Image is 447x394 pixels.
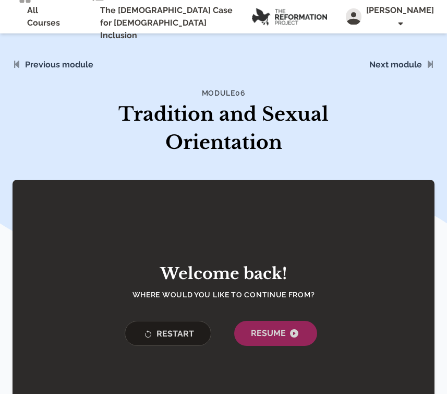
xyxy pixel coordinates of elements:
h4: Where would you like to continue from? [114,289,333,300]
button: Resume [234,321,317,346]
span: Resume [251,327,300,340]
span: All Courses [27,4,60,29]
span: Restart [142,328,194,341]
h4: Module 06 [90,88,357,98]
a: Previous module [25,60,93,69]
button: [PERSON_NAME] [346,4,434,29]
h2: Welcome back! [114,264,333,283]
h1: Tradition and Sexual Orientation [90,100,357,157]
img: logo.png [252,8,327,26]
span: The [DEMOGRAPHIC_DATA] Case for [DEMOGRAPHIC_DATA] Inclusion [100,4,237,42]
a: Next module [369,60,422,69]
button: Restart [125,321,211,346]
span: [PERSON_NAME] [366,4,434,29]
